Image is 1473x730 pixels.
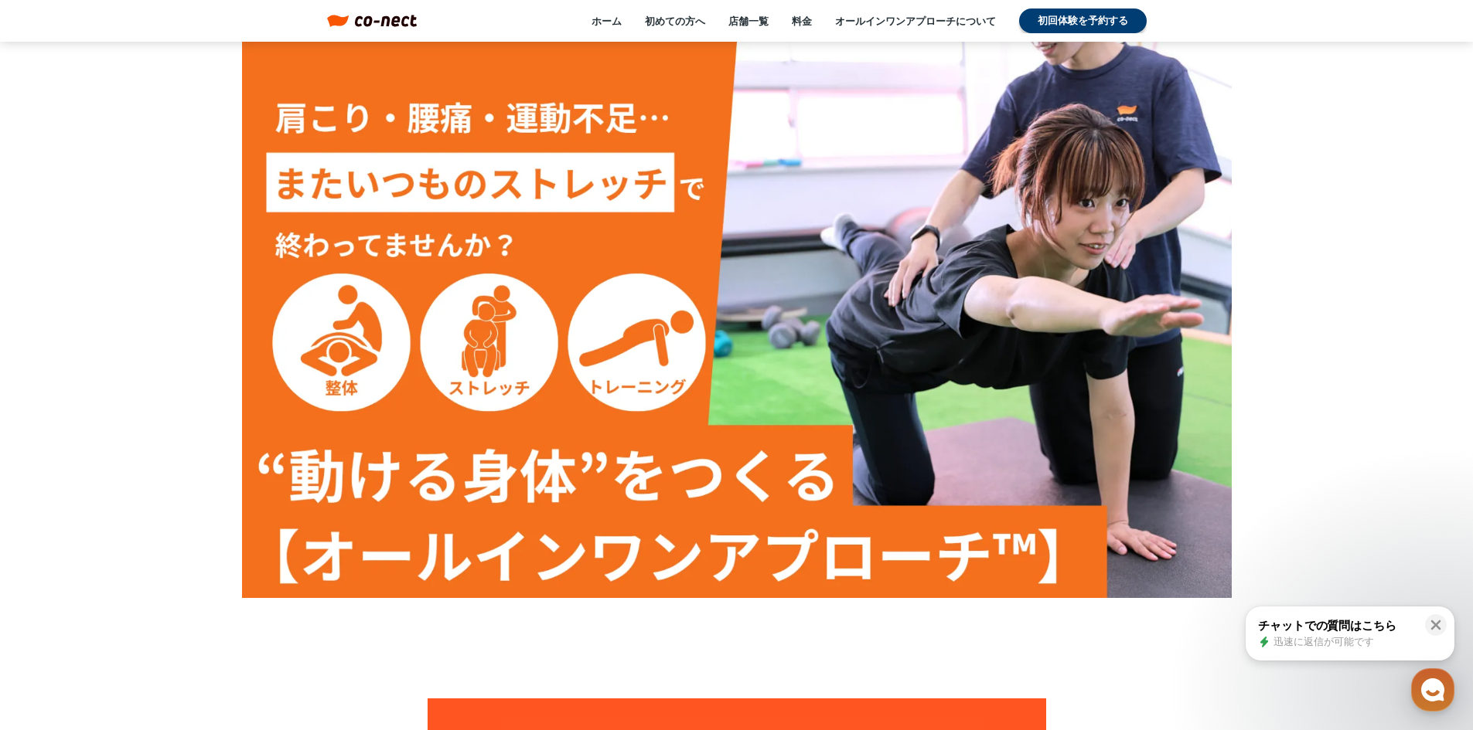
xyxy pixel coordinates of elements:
[1019,8,1147,33] a: 初回体験を予約する
[728,14,769,28] a: 店舗一覧
[592,14,622,28] a: ホーム
[645,14,705,28] a: 初めての方へ
[792,14,812,28] a: 料金
[835,14,996,28] a: オールインワンアプローチについて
